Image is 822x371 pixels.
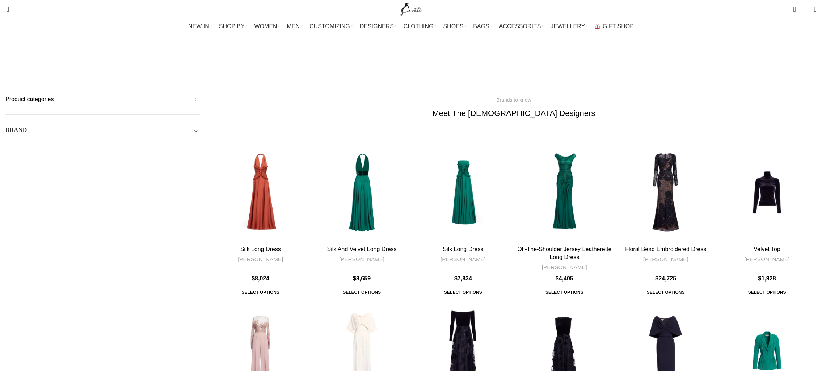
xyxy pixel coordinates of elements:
[655,275,676,282] bdi: 24,725
[312,143,412,242] a: Silk And Velvet Long Dress
[745,255,790,263] a: [PERSON_NAME]
[754,246,780,252] a: Velvet Top
[642,286,690,299] a: Select options for “Floral Bead Embroidered Dress”
[399,5,423,12] a: Site logo
[499,23,541,30] span: ACCESSORIES
[439,286,487,299] span: Select options
[473,19,492,34] a: BAGS
[236,286,284,299] span: Select options
[353,275,371,282] bdi: 8,659
[5,126,200,139] div: Toggle filter
[201,42,621,61] h1: [DEMOGRAPHIC_DATA] designers fashion brands to know
[432,108,595,119] h4: Meet The [DEMOGRAPHIC_DATA] Designers
[556,275,559,282] span: $
[758,275,776,282] bdi: 1,928
[319,66,334,72] a: Home
[252,275,269,282] bdi: 8,024
[794,4,799,9] span: 0
[309,23,350,30] span: CUSTOMIZING
[414,143,513,242] a: Silk Long Dress
[353,275,356,282] span: $
[211,143,310,242] a: Silk Long Dress
[655,275,658,282] span: $
[443,19,466,34] a: SHOES
[254,19,280,34] a: WOMEN
[339,255,384,263] a: [PERSON_NAME]
[360,23,394,30] span: DESIGNERS
[789,2,799,16] a: 0
[188,23,209,30] span: NEW IN
[2,2,9,16] a: Search
[341,64,503,74] span: [DEMOGRAPHIC_DATA] designers fashion brands to know
[603,23,634,30] span: GIFT SHOP
[556,275,573,282] bdi: 4,405
[801,2,809,16] div: My Wishlist
[439,286,487,299] a: Select options for “Silk Long Dress”
[517,246,611,260] a: Off-The-Shoulder Jersey Leatherette Long Dress
[499,19,544,34] a: ACCESSORIES
[743,286,791,299] span: Select options
[338,286,386,299] span: Select options
[803,7,808,13] span: 0
[219,19,247,34] a: SHOP BY
[642,286,690,299] span: Select options
[540,286,589,299] a: Select options for “Off-The-Shoulder Jersey Leatherette Long Dress”
[236,286,284,299] a: Select options for “Silk Long Dress”
[542,263,587,271] a: [PERSON_NAME]
[443,246,483,252] a: Silk Long Dress
[5,95,200,103] h5: Product categories
[717,143,817,242] a: Velvet Top
[515,143,614,242] a: Off-The-Shoulder Jersey Leatherette Long Dress
[252,275,255,282] span: $
[743,286,791,299] a: Select options for “Velvet Top”
[625,246,706,252] a: Floral Bead Embroidered Dress
[616,143,715,242] a: Floral Bead Embroidered Dress
[5,126,27,134] h5: BRAND
[551,23,585,30] span: JEWELLERY
[496,96,531,104] div: Brands to know
[643,255,688,263] a: [PERSON_NAME]
[240,246,281,252] a: Silk Long Dress
[238,255,283,263] a: [PERSON_NAME]
[595,19,634,34] a: GIFT SHOP
[338,286,386,299] a: Select options for “Silk And Velvet Long Dress”
[404,19,436,34] a: CLOTHING
[188,19,212,34] a: NEW IN
[327,246,397,252] a: Silk And Velvet Long Dress
[360,19,396,34] a: DESIGNERS
[309,19,353,34] a: CUSTOMIZING
[758,275,762,282] span: $
[440,255,486,263] a: [PERSON_NAME]
[454,275,472,282] bdi: 7,834
[287,23,300,30] span: MEN
[254,23,277,30] span: WOMEN
[595,24,600,29] img: GiftBag
[473,23,489,30] span: BAGS
[540,286,589,299] span: Select options
[551,19,587,34] a: JEWELLERY
[287,19,302,34] a: MEN
[219,23,245,30] span: SHOP BY
[2,19,820,34] div: Main navigation
[454,275,458,282] span: $
[404,23,434,30] span: CLOTHING
[443,23,463,30] span: SHOES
